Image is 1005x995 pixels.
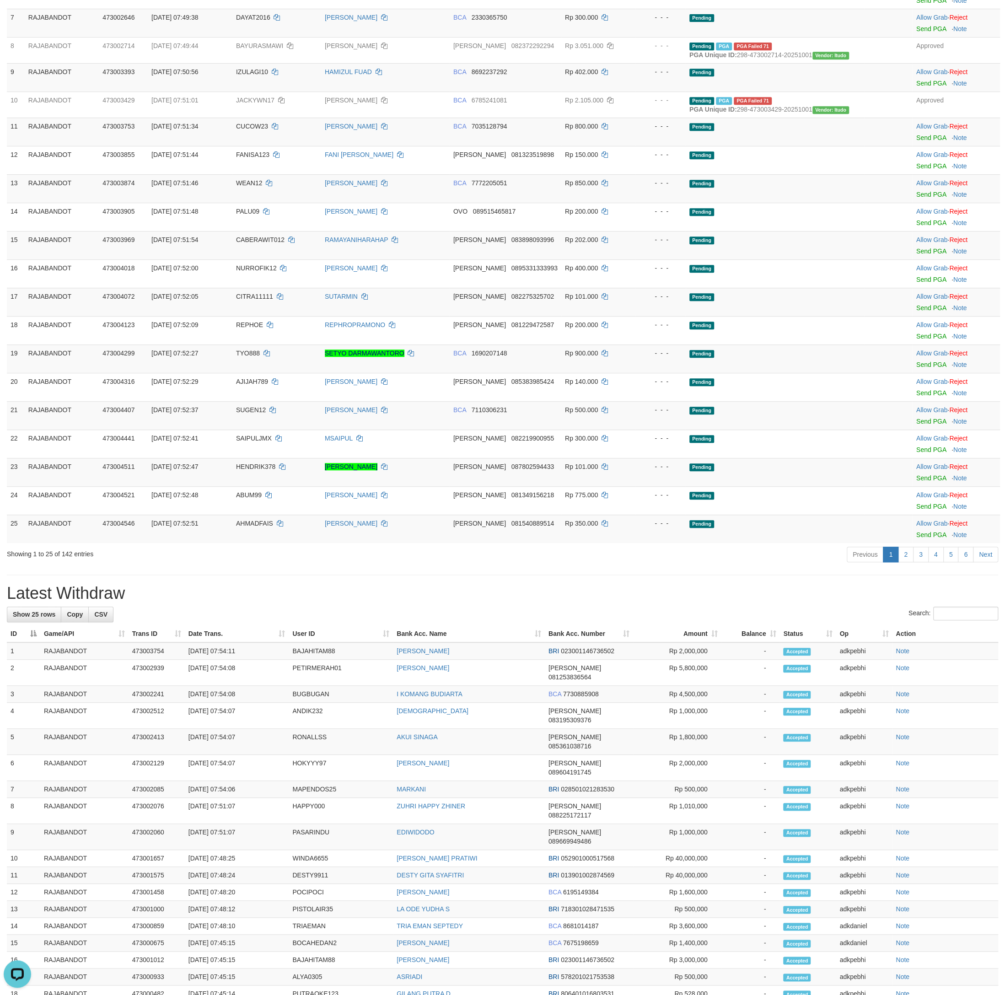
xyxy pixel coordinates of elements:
a: Note [953,162,967,170]
a: Allow Grab [916,293,947,300]
a: Note [896,939,909,947]
span: Copy 7772205051 to clipboard [471,179,507,187]
td: 10 [7,91,25,118]
span: Pending [689,14,714,22]
th: Bank Acc. Number: activate to sort column ascending [545,625,633,642]
a: FANI [PERSON_NAME] [325,151,393,158]
a: Reject [949,350,967,357]
a: AKUI SINAGA [397,733,437,741]
span: Rp 200.000 [565,208,598,215]
a: Allow Grab [916,463,947,470]
a: Send PGA [916,276,946,283]
a: [PERSON_NAME] [325,264,377,272]
span: · [916,151,949,158]
a: REPHROPRAMONO [325,321,385,328]
a: [PERSON_NAME] [325,97,377,104]
span: · [916,264,949,272]
a: Note [896,759,909,767]
a: [PERSON_NAME] [397,647,449,655]
a: Note [953,304,967,312]
a: Reject [949,123,967,130]
span: · [916,293,949,300]
a: Allow Grab [916,406,947,414]
a: ASRIADI [397,973,422,980]
a: Note [896,855,909,862]
span: Pending [689,43,714,50]
span: BCA [453,68,466,75]
td: 9 [7,63,25,91]
a: Allow Grab [916,378,947,385]
th: Amount: activate to sort column ascending [633,625,721,642]
a: Note [896,733,909,741]
span: [PERSON_NAME] [453,42,506,49]
div: - - - [639,235,682,244]
a: LA ODE YUDHA S [397,905,450,913]
a: [PERSON_NAME] [397,888,449,896]
span: · [916,68,949,75]
a: Note [896,871,909,879]
a: Copy [61,607,89,622]
span: [DATE] 07:50:56 [151,68,198,75]
a: 6 [958,547,973,562]
a: [PERSON_NAME] [325,378,377,385]
a: Allow Grab [916,321,947,328]
td: RAJABANDOT [25,259,99,288]
th: Date Trans.: activate to sort column ascending [185,625,289,642]
span: Rp 300.000 [565,14,598,21]
span: [PERSON_NAME] [453,151,506,158]
span: IZULAGI10 [236,68,268,75]
span: Pending [689,293,714,301]
a: [PERSON_NAME] [325,179,377,187]
a: Send PGA [916,446,946,453]
a: Note [953,134,967,141]
a: Reject [949,321,967,328]
td: RAJABANDOT [25,9,99,37]
a: [PERSON_NAME] [397,939,449,947]
a: Allow Grab [916,123,947,130]
span: BCA [453,97,466,104]
span: Copy 082372292294 to clipboard [511,42,554,49]
a: Allow Grab [916,236,947,243]
a: Reject [949,435,967,442]
a: Allow Grab [916,350,947,357]
a: Allow Grab [916,151,947,158]
td: 12 [7,146,25,174]
a: [PERSON_NAME] [397,956,449,963]
td: · [913,288,1000,316]
a: Send PGA [916,531,946,538]
span: OVO [453,208,468,215]
td: 7 [7,9,25,37]
td: RAJABANDOT [25,231,99,259]
a: SUTARMIN [325,293,358,300]
span: JACKYWN17 [236,97,274,104]
div: - - - [639,264,682,273]
span: Copy 082275325702 to clipboard [511,293,554,300]
a: Send PGA [916,247,946,255]
div: - - - [639,150,682,159]
a: Send PGA [916,474,946,482]
a: MARKANI [397,785,426,793]
th: ID: activate to sort column descending [7,625,40,642]
span: CUCOW23 [236,123,268,130]
span: Copy 089515465817 to clipboard [473,208,516,215]
a: Reject [949,463,967,470]
td: · [913,231,1000,259]
a: Allow Grab [916,520,947,527]
span: Marked by adkdaniel [716,97,732,105]
span: Rp 400.000 [565,264,598,272]
a: 1 [883,547,898,562]
span: BCA [453,123,466,130]
span: Copy 8692237292 to clipboard [471,68,507,75]
span: Copy 6785241081 to clipboard [471,97,507,104]
a: Note [953,361,967,368]
td: 298-473003429-20251001 [686,91,864,118]
div: - - - [639,320,682,329]
a: Note [896,802,909,810]
th: Trans ID: activate to sort column ascending [129,625,185,642]
span: BAYURASMAWI [236,42,283,49]
span: NURROFIK12 [236,264,277,272]
a: Note [953,219,967,226]
span: BCA [453,179,466,187]
span: 473004018 [102,264,134,272]
span: · [916,236,949,243]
